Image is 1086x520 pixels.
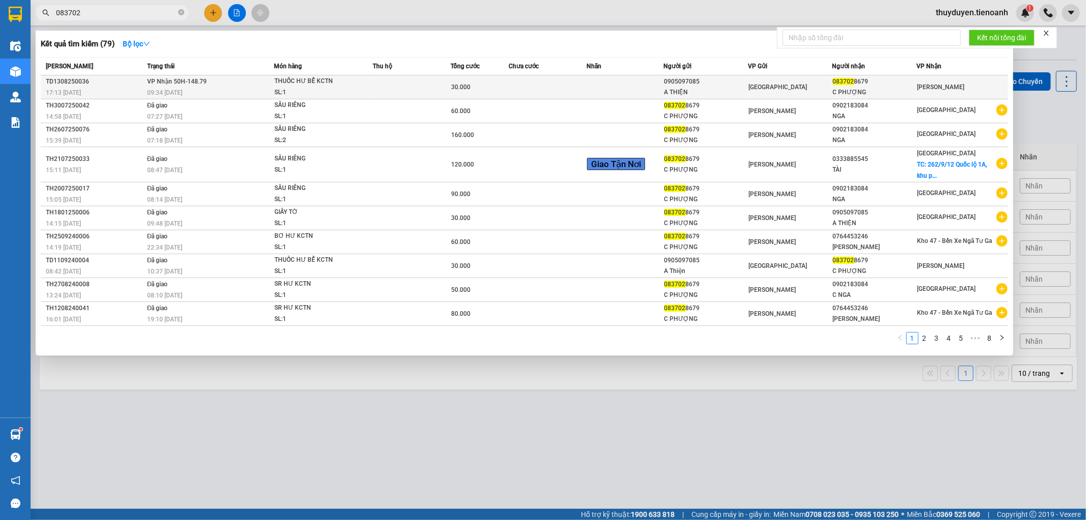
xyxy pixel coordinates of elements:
li: 2 [918,332,931,344]
span: message [11,499,20,508]
div: SL: 1 [274,111,351,122]
span: Giao Tận Nơi [587,158,645,170]
div: SL: 1 [274,242,351,253]
span: Đã giao [147,257,168,264]
div: C PHƯỢNG [664,290,748,300]
button: right [996,332,1008,344]
img: logo-vxr [9,7,22,22]
span: ••• [967,332,984,344]
span: Đã giao [147,281,168,288]
span: 120.000 [451,161,474,168]
span: 13:24 [DATE] [46,292,81,299]
img: warehouse-icon [10,429,21,440]
span: plus-circle [996,283,1008,294]
div: BƠ HƯ KCTN [274,231,351,242]
span: 083702 [833,78,854,85]
div: SL: 1 [274,266,351,277]
span: 160.000 [451,131,474,139]
span: 083702 [664,185,686,192]
span: [GEOGRAPHIC_DATA] [917,213,976,221]
div: SẦU RIÊNG [274,124,351,135]
span: plus-circle [996,128,1008,140]
div: 8679 [664,124,748,135]
button: left [894,332,906,344]
div: 0764453246 [833,231,916,242]
span: 08:14 [DATE] [147,196,182,203]
div: SL: 1 [274,290,351,301]
span: 30.000 [451,214,470,222]
div: TH2107250033 [46,154,144,165]
div: 8679 [664,231,748,242]
span: Chưa cước [509,63,539,70]
div: 8679 [664,183,748,194]
span: close [1043,30,1050,37]
div: TH3007250042 [46,100,144,111]
span: close-circle [178,8,184,18]
div: A THIỆN [664,87,748,98]
div: TH2607250076 [46,124,144,135]
span: Nhãn [587,63,601,70]
span: Kho 47 - Bến Xe Ngã Tư Ga [917,237,992,244]
span: Đã giao [147,185,168,192]
div: 0902183084 [833,183,916,194]
span: search [42,9,49,16]
div: 0764453246 [833,303,916,314]
input: Nhập số tổng đài [783,30,961,46]
div: 8679 [664,100,748,111]
div: NGA [833,135,916,146]
a: 3 [931,333,942,344]
span: 08:10 [DATE] [147,292,182,299]
span: Kết nối tổng đài [977,32,1026,43]
div: SR HƯ KCTN [274,279,351,290]
span: [PERSON_NAME] [46,63,93,70]
div: C PHƯỢNG [664,135,748,146]
span: 083702 [664,209,686,216]
a: 1 [907,333,918,344]
span: Đã giao [147,102,168,109]
div: TÀI [833,165,916,175]
span: 90.000 [451,190,470,198]
div: [PERSON_NAME] [833,242,916,253]
span: right [999,335,1005,341]
span: 083702 [833,257,854,264]
div: SL: 1 [274,194,351,205]
span: plus-circle [996,187,1008,199]
div: TD1308250036 [46,76,144,87]
span: [GEOGRAPHIC_DATA] [917,189,976,197]
span: VP Nhận 50H-148.79 [147,78,207,85]
span: 083702 [664,305,686,312]
div: THUỐC HƯ BỂ KCTN [274,76,351,87]
span: [PERSON_NAME] [917,84,964,91]
div: SL: 1 [274,165,351,176]
span: [PERSON_NAME] [748,161,796,168]
a: 4 [943,333,955,344]
div: 8679 [833,76,916,87]
span: Đã giao [147,209,168,216]
div: TH1801250006 [46,207,144,218]
div: SL: 1 [274,314,351,325]
li: Previous Page [894,332,906,344]
span: Đã giao [147,233,168,240]
div: C PHƯỢNG [833,87,916,98]
span: [GEOGRAPHIC_DATA] [917,106,976,114]
li: 3 [931,332,943,344]
div: 0905097085 [664,255,748,266]
span: 09:48 [DATE] [147,220,182,227]
div: TH2007250017 [46,183,144,194]
span: Kho 47 - Bến Xe Ngã Tư Ga [917,309,992,316]
span: Người gửi [664,63,692,70]
li: 5 [955,332,967,344]
div: SẦU RIÊNG [274,183,351,194]
span: 07:18 [DATE] [147,137,182,144]
span: [PERSON_NAME] [748,310,796,317]
span: down [143,40,150,47]
div: TH2509240006 [46,231,144,242]
div: 8679 [664,207,748,218]
div: TH1208240041 [46,303,144,314]
img: warehouse-icon [10,66,21,77]
div: SR HƯ KCTN [274,303,351,314]
span: VP Gửi [748,63,767,70]
span: 19:10 [DATE] [147,316,182,323]
input: Tìm tên, số ĐT hoặc mã đơn [56,7,176,18]
div: C PHƯỢNG [664,242,748,253]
